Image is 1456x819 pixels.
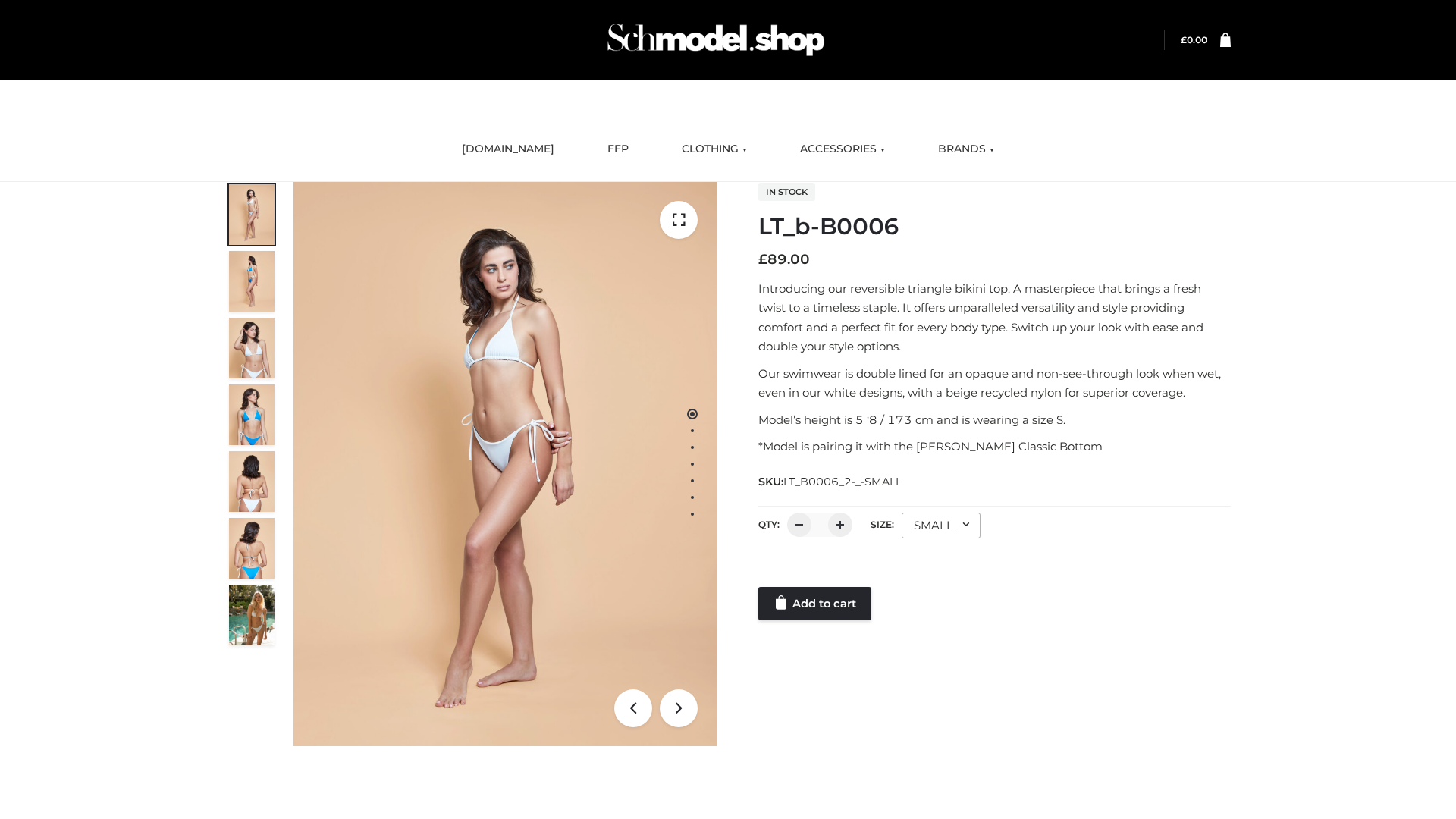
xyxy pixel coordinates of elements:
[758,472,903,491] span: SKU:
[229,318,275,378] img: ArielClassicBikiniTop_CloudNine_AzureSky_OW114ECO_3-scaled.jpg
[871,519,894,530] label: Size:
[229,184,275,245] img: ArielClassicBikiniTop_CloudNine_AzureSky_OW114ECO_1-scaled.jpg
[450,133,566,166] a: [DOMAIN_NAME]
[927,133,1006,166] a: BRANDS
[758,183,815,201] span: In stock
[758,587,871,620] a: Add to cart
[758,519,780,530] label: QTY:
[783,475,902,488] span: LT_B0006_2-_-SMALL
[670,133,758,166] a: CLOTHING
[758,364,1231,403] p: Our swimwear is double lined for an opaque and non-see-through look when wet, even in our white d...
[1181,34,1187,45] span: £
[902,513,981,538] div: SMALL
[758,213,1231,240] h1: LT_b-B0006
[229,518,275,579] img: ArielClassicBikiniTop_CloudNine_AzureSky_OW114ECO_8-scaled.jpg
[1181,34,1207,45] bdi: 0.00
[596,133,640,166] a: FFP
[602,10,830,70] img: Schmodel Admin 964
[758,279,1231,356] p: Introducing our reversible triangle bikini top. A masterpiece that brings a fresh twist to a time...
[758,251,767,268] span: £
[758,437,1231,457] p: *Model is pairing it with the [PERSON_NAME] Classic Bottom
[758,410,1231,430] p: Model’s height is 5 ‘8 / 173 cm and is wearing a size S.
[229,384,275,445] img: ArielClassicBikiniTop_CloudNine_AzureSky_OW114ECO_4-scaled.jpg
[293,182,717,746] img: ArielClassicBikiniTop_CloudNine_AzureSky_OW114ECO_1
[1181,34,1207,45] a: £0.00
[758,251,810,268] bdi: 89.00
[229,451,275,512] img: ArielClassicBikiniTop_CloudNine_AzureSky_OW114ECO_7-scaled.jpg
[229,585,275,645] img: Arieltop_CloudNine_AzureSky2.jpg
[229,251,275,312] img: ArielClassicBikiniTop_CloudNine_AzureSky_OW114ECO_2-scaled.jpg
[789,133,896,166] a: ACCESSORIES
